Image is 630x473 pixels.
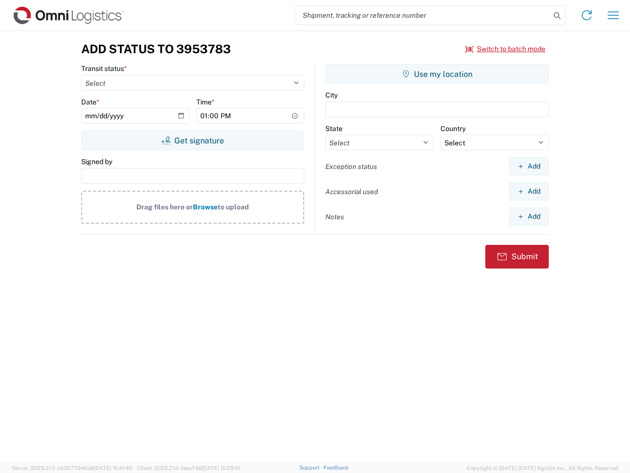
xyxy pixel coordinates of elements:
[81,157,112,166] label: Signed by
[485,245,549,269] button: Submit
[509,207,549,226] button: Add
[465,41,545,57] button: Switch to batch mode
[295,6,550,25] input: Shipment, tracking or reference number
[136,203,193,211] span: Drag files here or
[441,124,466,133] label: Country
[81,98,99,106] label: Date
[323,465,348,471] a: Feedback
[325,124,343,133] label: State
[325,187,378,196] label: Accessorial used
[325,64,549,84] button: Use my location
[467,464,618,473] span: Copyright © [DATE]-[DATE] Agistix Inc., All Rights Reserved
[81,42,231,56] h3: Add Status to 3953783
[202,465,240,471] span: [DATE] 10:25:10
[193,203,218,211] span: Browse
[12,465,132,471] span: Server: 2025.21.0-c63077040a8
[509,182,549,201] button: Add
[325,212,344,221] label: Notes
[196,98,215,106] label: Time
[325,162,377,171] label: Exception status
[81,131,304,150] button: Get signature
[218,203,249,211] span: to upload
[325,91,338,100] label: City
[137,465,240,471] span: Client: 2025.21.0-faee749
[509,157,549,175] button: Add
[94,465,132,471] span: [DATE] 10:41:40
[299,465,324,471] a: Support
[81,64,127,73] label: Transit status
